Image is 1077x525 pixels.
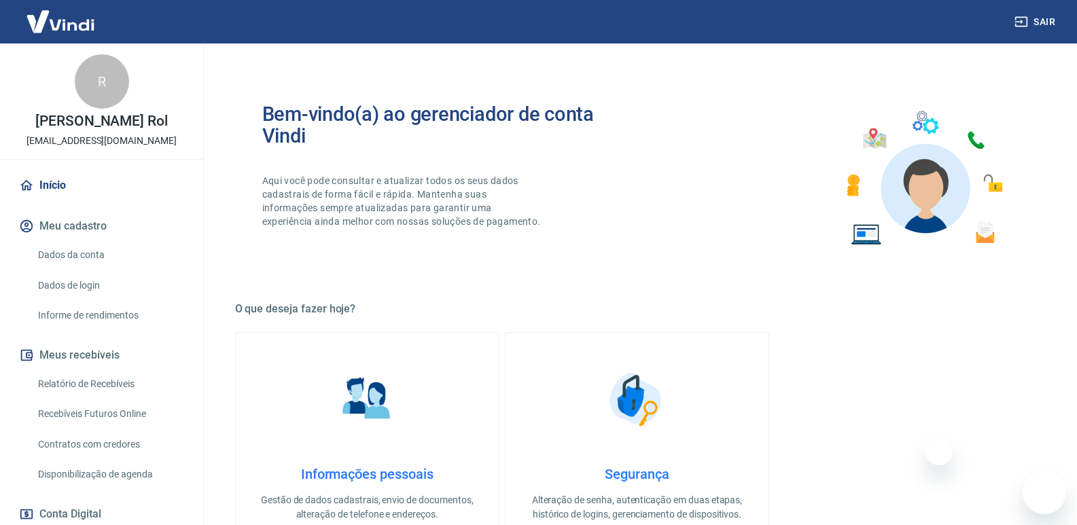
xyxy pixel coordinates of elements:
[235,302,1040,316] h5: O que deseja fazer hoje?
[258,466,477,482] h4: Informações pessoais
[16,340,187,370] button: Meus recebíveis
[33,460,187,488] a: Disponibilização de agenda
[33,302,187,329] a: Informe de rendimentos
[527,493,747,522] p: Alteração de senha, autenticação em duas etapas, histórico de logins, gerenciamento de dispositivos.
[527,466,747,482] h4: Segurança
[33,400,187,428] a: Recebíveis Futuros Online
[16,170,187,200] a: Início
[16,1,105,42] img: Vindi
[262,174,544,228] p: Aqui você pode consultar e atualizar todos os seus dados cadastrais de forma fácil e rápida. Mant...
[1023,471,1066,514] iframe: Botão para abrir a janela de mensagens
[27,134,177,148] p: [EMAIL_ADDRESS][DOMAIN_NAME]
[603,365,671,433] img: Segurança
[35,114,168,128] p: [PERSON_NAME] Rol
[33,370,187,398] a: Relatório de Recebíveis
[16,211,187,241] button: Meu cadastro
[834,103,1012,253] img: Imagem de um avatar masculino com diversos icones exemplificando as funcionalidades do gerenciado...
[262,103,637,147] h2: Bem-vindo(a) ao gerenciador de conta Vindi
[75,54,129,109] div: R
[925,438,953,465] iframe: Fechar mensagem
[1012,10,1061,35] button: Sair
[333,365,401,433] img: Informações pessoais
[33,241,187,269] a: Dados da conta
[258,493,477,522] p: Gestão de dados cadastrais, envio de documentos, alteração de telefone e endereços.
[33,431,187,458] a: Contratos com credores
[33,272,187,300] a: Dados de login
